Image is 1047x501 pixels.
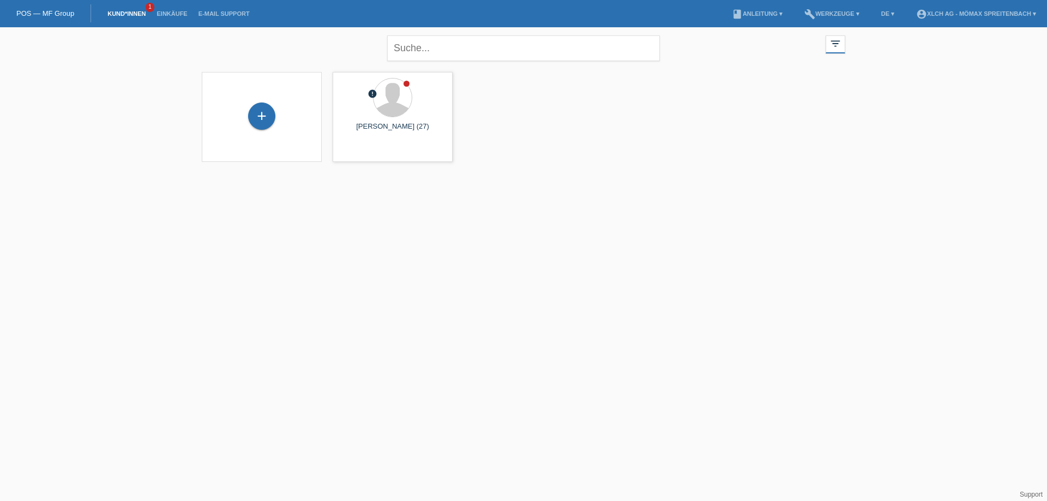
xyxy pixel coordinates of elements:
i: account_circle [916,9,927,20]
a: DE ▾ [876,10,900,17]
div: [PERSON_NAME] (27) [341,122,444,140]
a: account_circleXLCH AG - Mömax Spreitenbach ▾ [911,10,1042,17]
i: book [732,9,743,20]
input: Suche... [387,35,660,61]
span: 1 [146,3,154,12]
a: POS — MF Group [16,9,74,17]
a: buildWerkzeuge ▾ [799,10,865,17]
a: Support [1020,491,1043,498]
a: Einkäufe [151,10,192,17]
a: E-Mail Support [193,10,255,17]
div: Zurückgewiesen [368,89,377,100]
i: build [804,9,815,20]
i: error [368,89,377,99]
i: filter_list [829,38,841,50]
div: Kund*in hinzufügen [249,107,275,125]
a: Kund*innen [102,10,151,17]
a: bookAnleitung ▾ [726,10,788,17]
